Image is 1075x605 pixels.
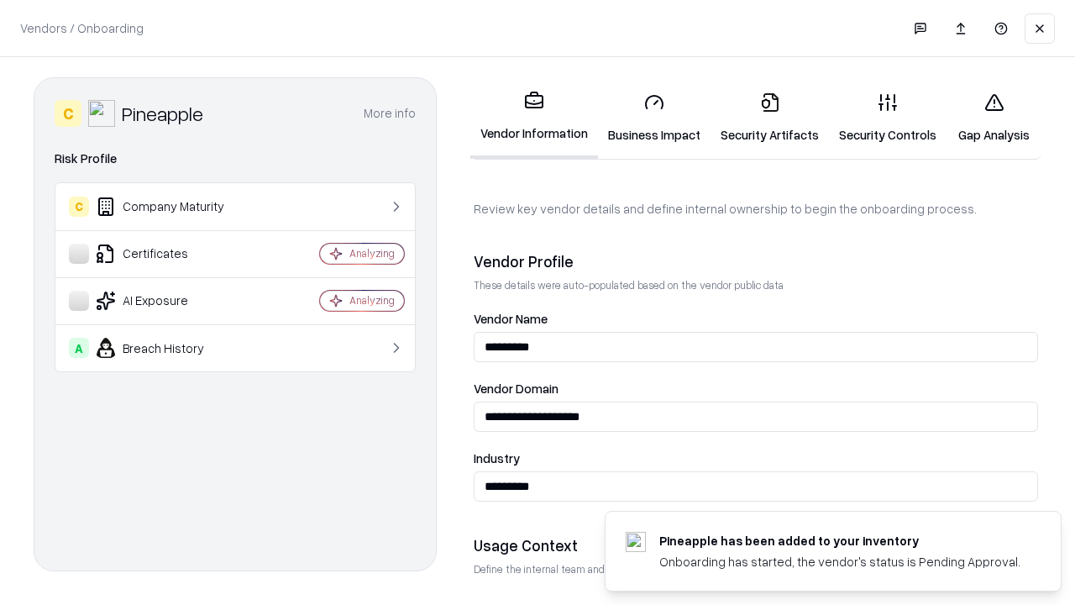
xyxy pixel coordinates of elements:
div: Onboarding has started, the vendor's status is Pending Approval. [659,553,1020,571]
label: Vendor Name [474,313,1038,325]
a: Business Impact [598,79,711,157]
div: C [69,197,89,217]
div: Certificates [69,244,270,264]
p: These details were auto-populated based on the vendor public data [474,278,1038,292]
div: Pineapple has been added to your inventory [659,532,1020,550]
div: C [55,100,81,127]
button: More info [364,98,416,129]
a: Security Artifacts [711,79,829,157]
a: Gap Analysis [947,79,1041,157]
div: Risk Profile [55,149,416,169]
div: Vendor Profile [474,251,1038,271]
a: Security Controls [829,79,947,157]
p: Review key vendor details and define internal ownership to begin the onboarding process. [474,200,1038,218]
img: pineappleenergy.com [626,532,646,552]
p: Define the internal team and reason for using this vendor. This helps assess business relevance a... [474,562,1038,576]
label: Vendor Domain [474,382,1038,395]
div: Analyzing [349,246,395,260]
div: Pineapple [122,100,203,127]
div: AI Exposure [69,291,270,311]
div: Breach History [69,338,270,358]
div: Analyzing [349,293,395,308]
p: Vendors / Onboarding [20,19,144,37]
div: A [69,338,89,358]
img: Pineapple [88,100,115,127]
div: Usage Context [474,535,1038,555]
div: Company Maturity [69,197,270,217]
a: Vendor Information [470,77,598,159]
label: Industry [474,452,1038,465]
